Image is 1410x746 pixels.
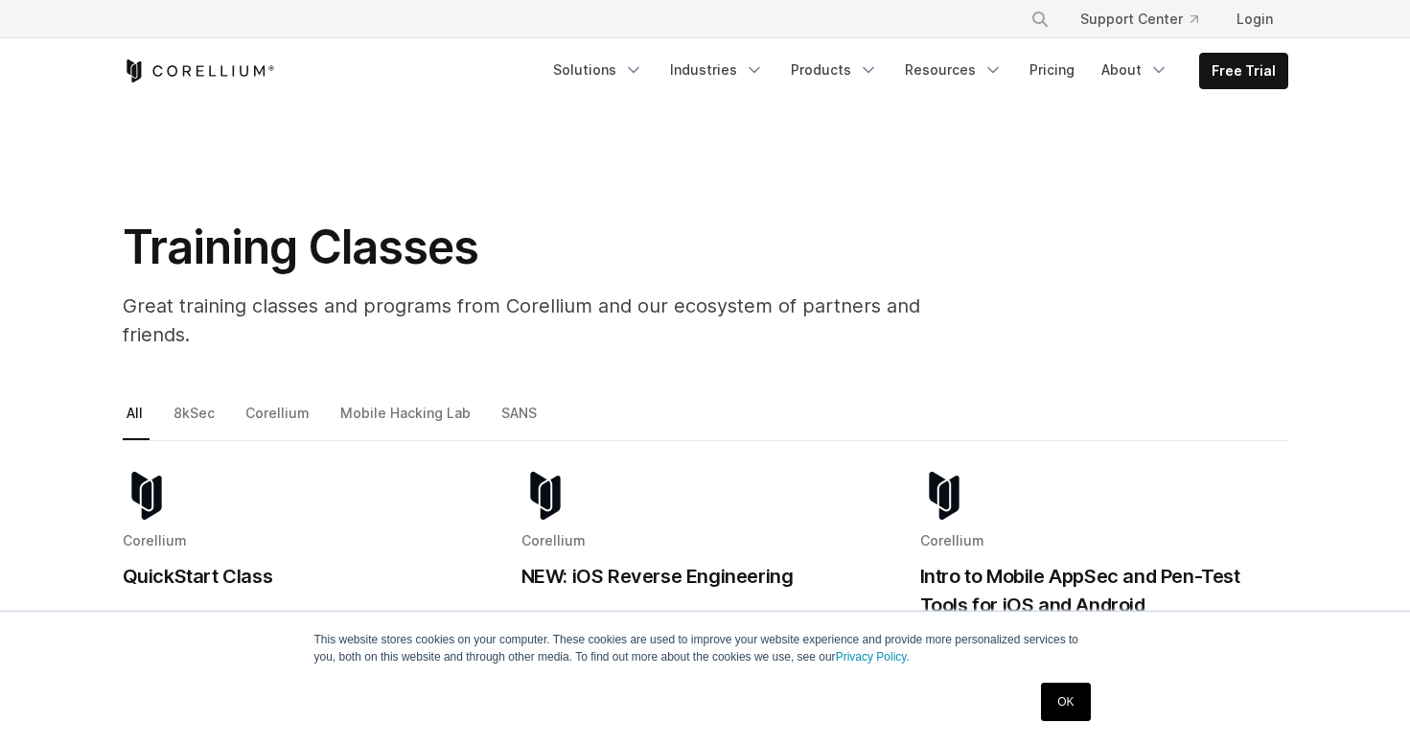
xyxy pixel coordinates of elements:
[123,401,150,441] a: All
[123,532,187,548] span: Corellium
[314,631,1097,665] p: This website stores cookies on your computer. These cookies are used to improve your website expe...
[170,401,221,441] a: 8kSec
[521,472,569,520] img: corellium-logo-icon-dark
[836,650,910,664] a: Privacy Policy.
[1090,53,1180,87] a: About
[1007,2,1288,36] div: Navigation Menu
[1023,2,1057,36] button: Search
[123,608,490,742] span: This class is FREE! Unlock your team's capacity to deliver better, more secure products and servi...
[1221,2,1288,36] a: Login
[123,472,171,520] img: corellium-logo-icon-dark
[893,53,1014,87] a: Resources
[542,53,655,87] a: Solutions
[123,219,985,276] h1: Training Classes
[521,532,586,548] span: Corellium
[521,562,890,591] h2: NEW: iOS Reverse Engineering
[542,53,1288,89] div: Navigation Menu
[659,53,775,87] a: Industries
[497,401,543,441] a: SANS
[1041,683,1090,721] a: OK
[123,562,491,591] h2: QuickStart Class
[1200,54,1287,88] a: Free Trial
[779,53,890,87] a: Products
[1018,53,1086,87] a: Pricing
[123,59,275,82] a: Corellium Home
[336,401,477,441] a: Mobile Hacking Lab
[920,472,968,520] img: corellium-logo-icon-dark
[920,532,984,548] span: Corellium
[242,401,316,441] a: Corellium
[920,562,1288,619] h2: Intro to Mobile AppSec and Pen-Test Tools for iOS and Android
[1065,2,1214,36] a: Support Center
[123,291,985,349] p: Great training classes and programs from Corellium and our ecosystem of partners and friends.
